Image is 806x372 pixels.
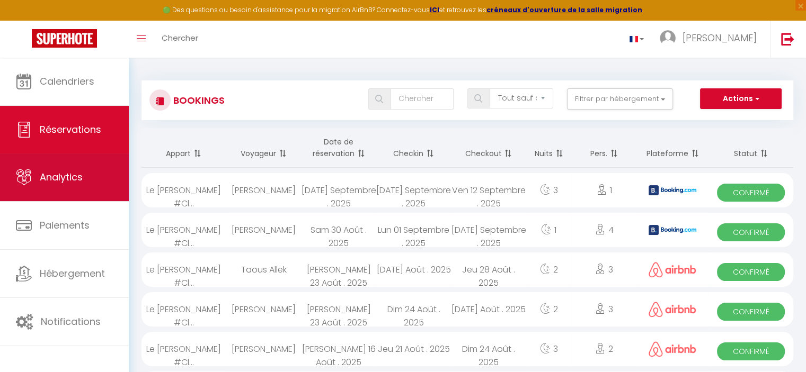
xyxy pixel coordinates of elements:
[451,128,526,168] th: Sort by checkout
[572,128,637,168] th: Sort by people
[40,75,94,88] span: Calendriers
[32,29,97,48] img: Super Booking
[8,4,40,36] button: Ouvrir le widget de chat LiveChat
[526,128,572,168] th: Sort by nights
[141,128,226,168] th: Sort by rentals
[637,128,708,168] th: Sort by channel
[660,30,676,46] img: ...
[40,219,90,232] span: Paiements
[708,128,793,168] th: Sort by status
[376,128,451,168] th: Sort by checkin
[652,21,770,58] a: ... [PERSON_NAME]
[41,315,101,328] span: Notifications
[301,128,376,168] th: Sort by booking date
[40,123,101,136] span: Réservations
[486,5,642,14] a: créneaux d'ouverture de la salle migration
[683,31,757,44] span: [PERSON_NAME]
[567,88,673,110] button: Filtrer par hébergement
[226,128,301,168] th: Sort by guest
[171,88,225,112] h3: Bookings
[40,170,83,184] span: Analytics
[700,88,782,110] button: Actions
[40,267,105,280] span: Hébergement
[391,88,454,110] input: Chercher
[162,32,198,43] span: Chercher
[430,5,439,14] a: ICI
[154,21,206,58] a: Chercher
[781,32,794,46] img: logout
